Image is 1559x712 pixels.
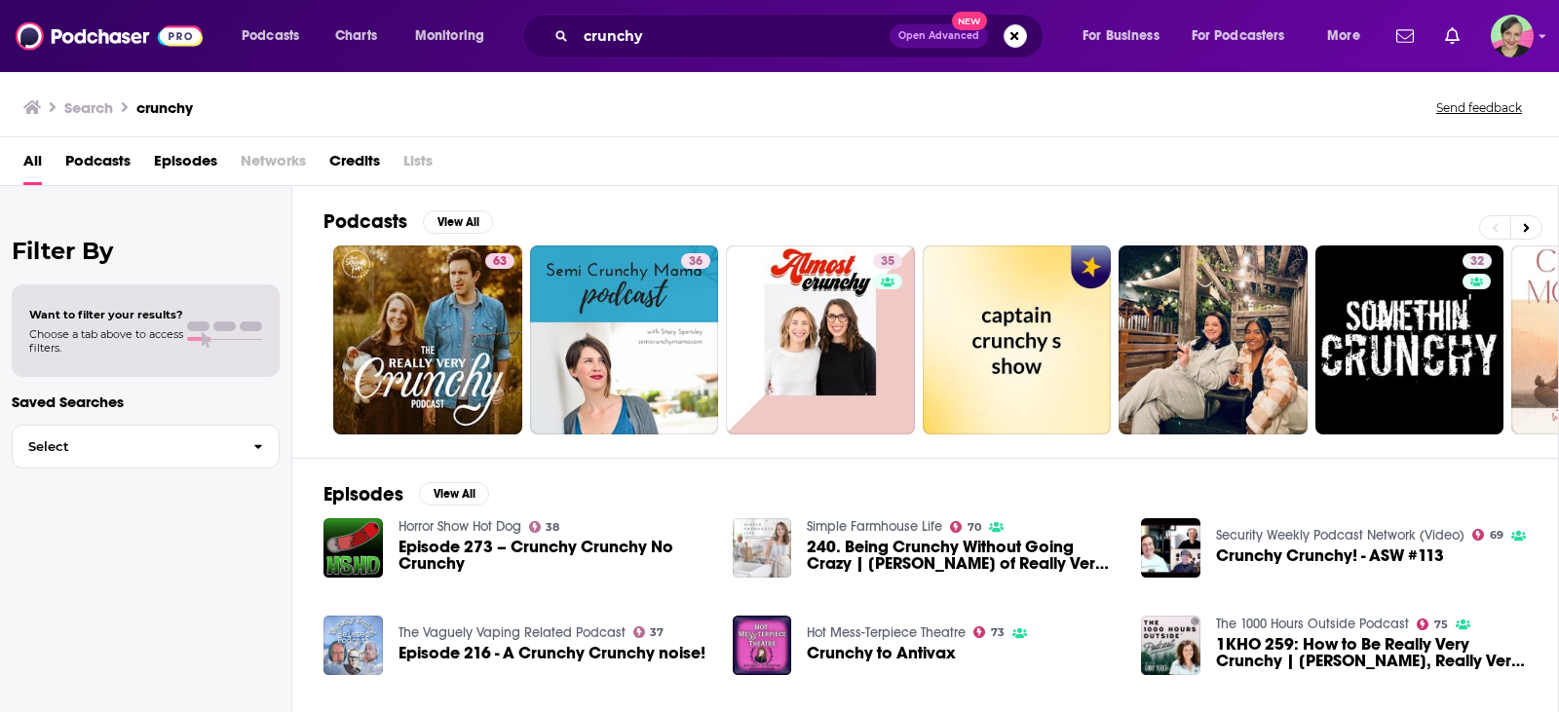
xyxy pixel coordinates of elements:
button: open menu [1313,20,1385,52]
span: More [1327,22,1360,50]
span: Charts [335,22,377,50]
span: 32 [1470,252,1484,272]
span: For Business [1083,22,1160,50]
a: Simple Farmhouse Life [807,518,942,535]
a: PodcastsView All [323,209,493,234]
h3: crunchy [136,98,193,117]
span: Open Advanced [898,31,979,41]
a: The Vaguely Vaping Related Podcast [399,624,626,641]
div: Search podcasts, credits, & more... [541,14,1062,58]
a: Episode 273 – Crunchy Crunchy No Crunchy [399,539,709,572]
button: open menu [1179,20,1313,52]
a: 32 [1463,253,1492,269]
a: 69 [1472,529,1503,541]
span: 35 [881,252,894,272]
a: Episode 216 - A Crunchy Crunchy noise! [399,645,705,661]
h2: Filter By [12,237,280,265]
button: View All [423,210,493,234]
a: Episodes [154,145,217,185]
a: Credits [329,145,380,185]
span: 240. Being Crunchy Without Going Crazy | [PERSON_NAME] of Really Very Crunchy [807,539,1118,572]
button: open menu [401,20,510,52]
a: 73 [973,626,1005,638]
a: Horror Show Hot Dog [399,518,521,535]
a: EpisodesView All [323,482,489,506]
a: 36 [530,245,719,434]
span: Monitoring [415,22,484,50]
button: Show profile menu [1491,15,1534,57]
span: Choose a tab above to access filters. [29,327,183,355]
a: 35 [726,245,915,434]
a: All [23,145,42,185]
a: Security Weekly Podcast Network (Video) [1216,527,1464,543]
a: 240. Being Crunchy Without Going Crazy | Emily of Really Very Crunchy [807,539,1118,572]
span: 73 [991,628,1005,637]
button: Select [12,425,280,468]
a: Podcasts [65,145,131,185]
button: Open AdvancedNew [890,24,988,48]
span: 38 [546,523,559,532]
a: The 1000 Hours Outside Podcast [1216,616,1409,632]
span: Logged in as LizDVictoryBelt [1491,15,1534,57]
span: Want to filter your results? [29,308,183,321]
a: 70 [950,521,981,533]
span: 36 [689,252,703,272]
a: Crunchy Crunchy! - ASW #113 [1216,547,1444,564]
a: Charts [323,20,389,52]
a: 37 [633,626,665,638]
a: 63 [485,253,514,269]
p: Saved Searches [12,393,280,411]
img: Podchaser - Follow, Share and Rate Podcasts [16,18,203,55]
img: Episode 273 – Crunchy Crunchy No Crunchy [323,518,383,578]
a: Show notifications dropdown [1437,19,1467,53]
a: Crunchy to Antivax [807,645,956,661]
a: 32 [1315,245,1504,434]
h2: Podcasts [323,209,407,234]
a: 35 [873,253,902,269]
img: 240. Being Crunchy Without Going Crazy | Emily of Really Very Crunchy [733,518,792,578]
a: 75 [1417,618,1448,630]
img: Crunchy to Antivax [733,616,792,675]
span: 75 [1434,620,1448,629]
a: Hot Mess-Terpiece Theatre [807,624,966,641]
span: 70 [968,523,981,532]
span: For Podcasters [1192,22,1285,50]
a: 63 [333,245,522,434]
a: 38 [529,521,560,533]
span: Lists [403,145,433,185]
input: Search podcasts, credits, & more... [576,20,890,52]
span: Podcasts [242,22,299,50]
span: 69 [1490,531,1503,540]
img: Episode 216 - A Crunchy Crunchy noise! [323,616,383,675]
img: User Profile [1491,15,1534,57]
span: Networks [241,145,306,185]
span: 37 [650,628,664,637]
button: Send feedback [1430,99,1528,116]
button: View All [419,482,489,506]
a: Show notifications dropdown [1388,19,1422,53]
a: 36 [681,253,710,269]
span: Select [13,440,238,453]
button: open menu [1069,20,1184,52]
span: 1KHO 259: How to Be Really Very Crunchy | [PERSON_NAME], Really Very Crunchy [1216,636,1527,669]
span: New [952,12,987,30]
a: 1KHO 259: How to Be Really Very Crunchy | Emily Morrow, Really Very Crunchy [1216,636,1527,669]
h3: Search [64,98,113,117]
img: Crunchy Crunchy! - ASW #113 [1141,518,1200,578]
button: open menu [228,20,324,52]
h2: Episodes [323,482,403,506]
